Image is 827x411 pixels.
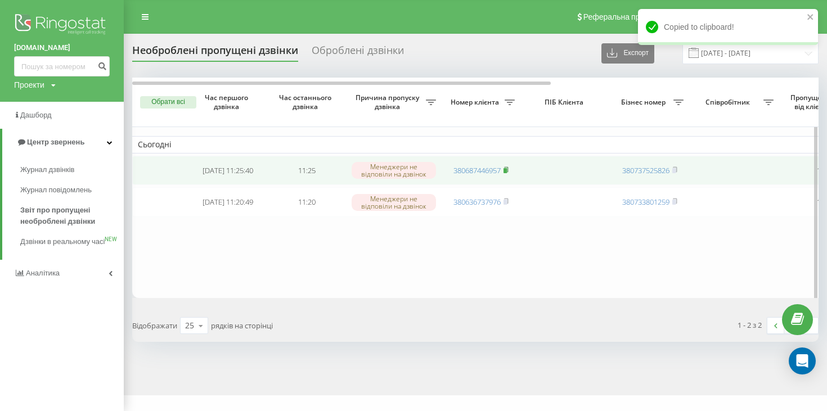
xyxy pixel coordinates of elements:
[20,164,74,175] span: Журнал дзвінків
[188,187,267,217] td: [DATE] 11:20:49
[267,156,346,186] td: 11:25
[638,9,818,45] div: Copied to clipboard!
[352,194,436,211] div: Менеджери не відповіли на дзвінок
[14,42,110,53] a: [DOMAIN_NAME]
[188,156,267,186] td: [DATE] 11:25:40
[20,232,124,252] a: Дзвінки в реальному часіNEW
[20,236,105,247] span: Дзвінки в реальному часі
[197,93,258,111] span: Час першого дзвінка
[622,197,669,207] a: 380733801259
[807,12,815,23] button: close
[211,320,273,331] span: рядків на сторінці
[20,200,124,232] a: Звіт про пропущені необроблені дзвінки
[132,44,298,62] div: Необроблені пропущені дзвінки
[695,98,763,107] span: Співробітник
[447,98,505,107] span: Номер клієнта
[20,184,92,196] span: Журнал повідомлень
[2,129,124,156] a: Центр звернень
[601,43,654,64] button: Експорт
[352,93,426,111] span: Причина пропуску дзвінка
[622,165,669,175] a: 380737525826
[14,79,44,91] div: Проекти
[14,56,110,76] input: Пошук за номером
[453,197,501,207] a: 380636737976
[20,160,124,180] a: Журнал дзвінків
[267,187,346,217] td: 11:20
[20,205,118,227] span: Звіт про пропущені необроблені дзвінки
[530,98,601,107] span: ПІБ Клієнта
[616,98,673,107] span: Бізнес номер
[583,12,666,21] span: Реферальна програма
[453,165,501,175] a: 380687446957
[132,320,177,331] span: Відображати
[27,138,84,146] span: Центр звернень
[14,11,110,39] img: Ringostat logo
[738,319,762,331] div: 1 - 2 з 2
[26,269,60,277] span: Аналiтика
[789,347,816,374] div: Open Intercom Messenger
[20,111,52,119] span: Дашборд
[352,162,436,179] div: Менеджери не відповіли на дзвінок
[312,44,404,62] div: Оброблені дзвінки
[276,93,337,111] span: Час останнього дзвінка
[140,96,196,109] button: Обрати всі
[20,180,124,200] a: Журнал повідомлень
[185,320,194,331] div: 25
